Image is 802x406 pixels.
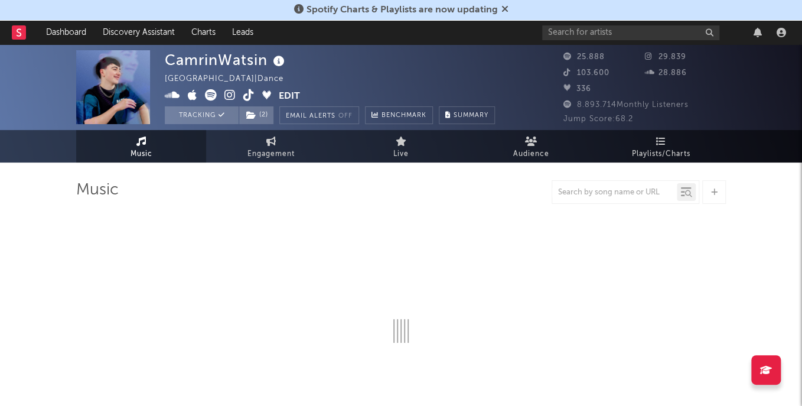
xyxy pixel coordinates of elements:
a: Dashboard [38,21,94,44]
span: Spotify Charts & Playlists are now updating [307,5,498,15]
button: Tracking [165,106,239,124]
a: Playlists/Charts [596,130,726,163]
span: Engagement [247,147,295,161]
a: Benchmark [365,106,433,124]
em: Off [338,113,353,119]
button: Summary [439,106,495,124]
a: Charts [183,21,224,44]
span: Playlists/Charts [632,147,690,161]
span: 103.600 [563,69,609,77]
div: [GEOGRAPHIC_DATA] | Dance [165,72,297,86]
a: Audience [466,130,596,163]
span: 29.839 [645,53,686,61]
span: 28.886 [645,69,687,77]
a: Live [336,130,466,163]
span: Audience [513,147,549,161]
a: Leads [224,21,262,44]
span: 8.893.714 Monthly Listeners [563,101,689,109]
button: Email AlertsOff [279,106,359,124]
span: Music [131,147,152,161]
span: Benchmark [382,109,426,123]
input: Search by song name or URL [552,188,677,197]
span: 336 [563,85,591,93]
button: Edit [279,89,300,104]
span: Summary [454,112,488,119]
div: CamrinWatsin [165,50,288,70]
button: (2) [239,106,273,124]
a: Music [76,130,206,163]
span: 25.888 [563,53,605,61]
span: Jump Score: 68.2 [563,115,633,123]
span: Live [393,147,409,161]
input: Search for artists [542,25,719,40]
a: Engagement [206,130,336,163]
a: Discovery Assistant [94,21,183,44]
span: Dismiss [501,5,508,15]
span: ( 2 ) [239,106,274,124]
